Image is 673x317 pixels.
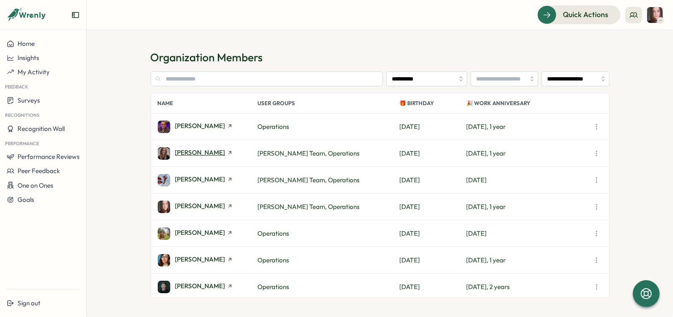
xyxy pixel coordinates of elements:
span: [PERSON_NAME] [175,256,225,262]
span: [PERSON_NAME] Team, Operations [258,203,360,211]
span: Insights [18,54,39,62]
p: [DATE], 2 years [466,282,591,292]
p: [DATE] [400,229,466,238]
p: [DATE] [400,149,466,158]
img: Aimee Weston [158,147,170,160]
span: Home [18,40,35,48]
span: Sign out [18,299,40,307]
img: Adrian Pearcey [158,121,170,133]
p: [DATE], 1 year [466,149,591,158]
a: Adrian Pearcey[PERSON_NAME] [158,121,258,133]
span: Performance Reviews [18,153,80,161]
img: Allyn Neal [647,7,663,23]
span: One on Ones [18,181,53,189]
span: [PERSON_NAME] [175,149,225,156]
span: Surveys [18,96,40,104]
span: Operations [258,123,290,131]
a: Amber Stroyan[PERSON_NAME] [158,227,258,240]
p: [DATE], 1 year [466,256,591,265]
span: [PERSON_NAME] [175,283,225,289]
img: Ben Cruttenden [158,281,170,293]
p: 🎉 Work Anniversary [466,93,591,113]
span: My Activity [18,68,50,76]
span: Goals [18,196,34,204]
span: [PERSON_NAME] [175,229,225,236]
p: [DATE] [400,176,466,185]
span: Peer Feedback [18,167,60,175]
span: [PERSON_NAME] Team, Operations [258,176,360,184]
button: Quick Actions [537,5,620,24]
p: [DATE] [466,229,591,238]
img: Alara Kivilcim [158,174,170,186]
span: Operations [258,283,290,291]
p: [DATE], 1 year [466,122,591,131]
span: [PERSON_NAME] Team, Operations [258,149,360,157]
span: [PERSON_NAME] [175,123,225,129]
p: [DATE] [400,282,466,292]
img: Angel Yebra [158,254,170,267]
p: [DATE] [400,122,466,131]
span: Operations [258,229,290,237]
h1: Organization Members [151,50,610,65]
img: Amber Stroyan [158,227,170,240]
span: Quick Actions [563,9,608,20]
a: Alara Kivilcim[PERSON_NAME] [158,174,258,186]
p: [DATE] [400,256,466,265]
a: Ben Cruttenden[PERSON_NAME] [158,281,258,293]
p: Name [158,93,258,113]
a: Angel Yebra[PERSON_NAME] [158,254,258,267]
p: [DATE] [466,176,591,185]
span: [PERSON_NAME] [175,176,225,182]
button: Expand sidebar [71,11,80,19]
span: Operations [258,256,290,264]
img: Allyn Neal [158,201,170,213]
a: Allyn Neal[PERSON_NAME] [158,201,258,213]
span: [PERSON_NAME] [175,203,225,209]
p: 🎁 Birthday [400,93,466,113]
span: Recognition Wall [18,125,65,133]
a: Aimee Weston[PERSON_NAME] [158,147,258,160]
p: [DATE], 1 year [466,202,591,211]
p: User Groups [258,93,400,113]
p: [DATE] [400,202,466,211]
